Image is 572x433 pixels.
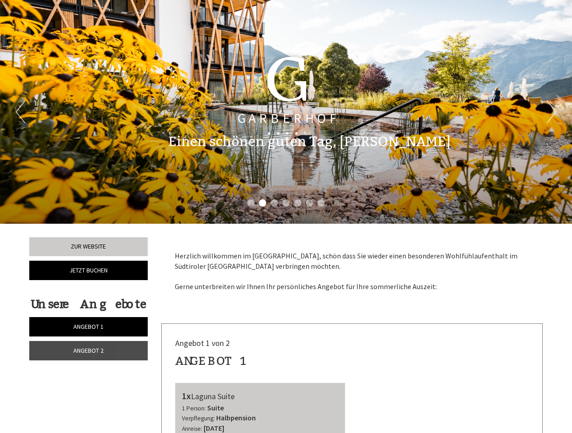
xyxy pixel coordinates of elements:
[29,237,148,256] a: Zur Website
[175,353,248,369] div: Angebot 1
[168,134,450,149] h1: Einen schönen guten Tag, [PERSON_NAME]
[29,261,148,280] a: Jetzt buchen
[175,338,230,348] span: Angebot 1 von 2
[73,346,104,355] span: Angebot 2
[182,415,215,422] small: Verpflegung:
[29,296,148,313] div: Unsere Angebote
[182,390,339,403] div: Laguna Suite
[216,413,256,422] b: Halbpension
[73,322,104,331] span: Angebot 1
[204,424,224,433] b: [DATE]
[16,101,25,123] button: Previous
[547,101,556,123] button: Next
[175,251,530,292] p: Herzlich willkommen im [GEOGRAPHIC_DATA], schön dass Sie wieder einen besonderen Wohlfühlaufentha...
[182,425,202,433] small: Anreise:
[207,403,224,412] b: Suite
[182,405,206,412] small: 1 Person:
[182,390,191,401] b: 1x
